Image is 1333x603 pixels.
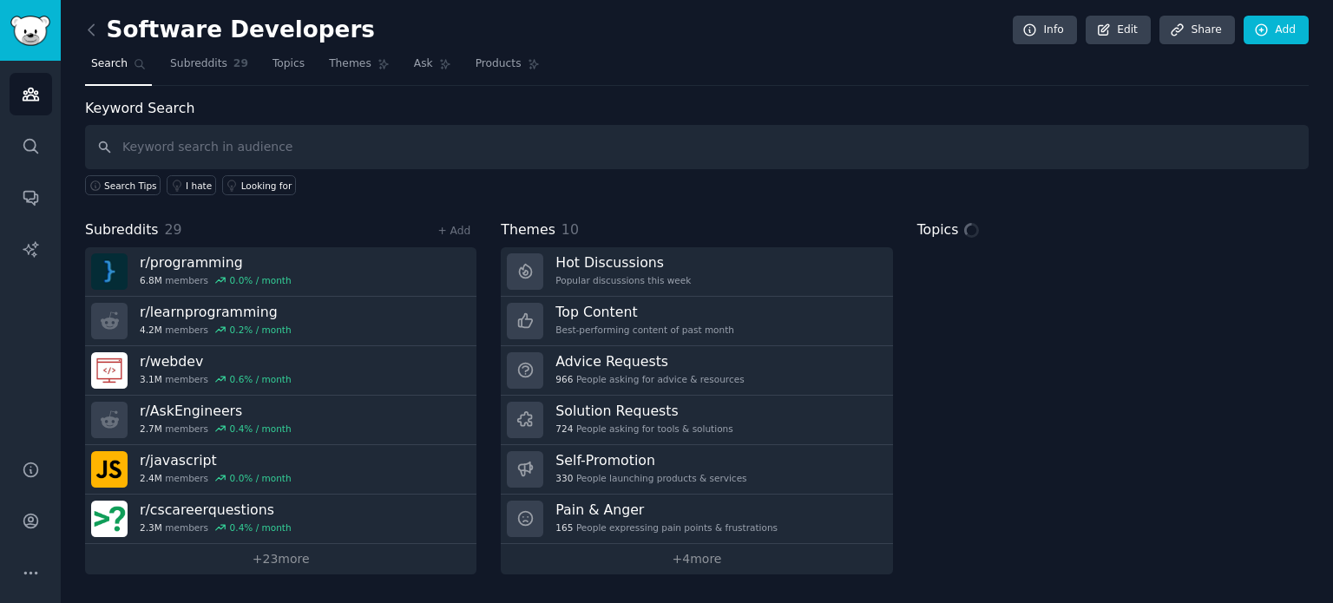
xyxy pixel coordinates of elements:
[501,396,892,445] a: Solution Requests724People asking for tools & solutions
[555,501,778,519] h3: Pain & Anger
[222,175,296,195] a: Looking for
[501,247,892,297] a: Hot DiscussionsPopular discussions this week
[555,373,744,385] div: People asking for advice & resources
[1244,16,1309,45] a: Add
[241,180,292,192] div: Looking for
[140,472,162,484] span: 2.4M
[555,521,778,534] div: People expressing pain points & frustrations
[437,225,470,237] a: + Add
[230,423,292,435] div: 0.4 % / month
[85,544,476,574] a: +23more
[233,56,248,72] span: 29
[501,346,892,396] a: Advice Requests966People asking for advice & resources
[85,495,476,544] a: r/cscareerquestions2.3Mmembers0.4% / month
[1086,16,1151,45] a: Edit
[91,352,128,389] img: webdev
[85,175,161,195] button: Search Tips
[140,303,292,321] h3: r/ learnprogramming
[408,50,457,86] a: Ask
[85,125,1309,169] input: Keyword search in audience
[85,396,476,445] a: r/AskEngineers2.7Mmembers0.4% / month
[501,297,892,346] a: Top ContentBest-performing content of past month
[555,274,691,286] div: Popular discussions this week
[85,346,476,396] a: r/webdev3.1Mmembers0.6% / month
[555,472,746,484] div: People launching products & services
[140,521,162,534] span: 2.3M
[470,50,546,86] a: Products
[104,180,157,192] span: Search Tips
[140,274,292,286] div: members
[555,423,573,435] span: 724
[85,247,476,297] a: r/programming6.8Mmembers0.0% / month
[140,501,292,519] h3: r/ cscareerquestions
[323,50,396,86] a: Themes
[140,253,292,272] h3: r/ programming
[10,16,50,46] img: GummySearch logo
[140,423,292,435] div: members
[230,373,292,385] div: 0.6 % / month
[140,324,292,336] div: members
[555,373,573,385] span: 966
[140,352,292,370] h3: r/ webdev
[85,220,159,241] span: Subreddits
[140,373,292,385] div: members
[501,220,555,241] span: Themes
[140,423,162,435] span: 2.7M
[555,253,691,272] h3: Hot Discussions
[1159,16,1234,45] a: Share
[164,50,254,86] a: Subreddits29
[91,253,128,290] img: programming
[186,180,212,192] div: I hate
[501,544,892,574] a: +4more
[140,274,162,286] span: 6.8M
[555,472,573,484] span: 330
[555,324,734,336] div: Best-performing content of past month
[85,445,476,495] a: r/javascript2.4Mmembers0.0% / month
[170,56,227,72] span: Subreddits
[555,451,746,469] h3: Self-Promotion
[414,56,433,72] span: Ask
[230,324,292,336] div: 0.2 % / month
[165,221,182,238] span: 29
[555,402,732,420] h3: Solution Requests
[230,472,292,484] div: 0.0 % / month
[140,373,162,385] span: 3.1M
[85,100,194,116] label: Keyword Search
[555,423,732,435] div: People asking for tools & solutions
[273,56,305,72] span: Topics
[501,495,892,544] a: Pain & Anger165People expressing pain points & frustrations
[555,521,573,534] span: 165
[230,274,292,286] div: 0.0 % / month
[501,445,892,495] a: Self-Promotion330People launching products & services
[140,324,162,336] span: 4.2M
[555,303,734,321] h3: Top Content
[167,175,216,195] a: I hate
[230,521,292,534] div: 0.4 % / month
[91,501,128,537] img: cscareerquestions
[1013,16,1077,45] a: Info
[266,50,311,86] a: Topics
[91,451,128,488] img: javascript
[85,16,375,44] h2: Software Developers
[85,50,152,86] a: Search
[91,56,128,72] span: Search
[329,56,371,72] span: Themes
[140,402,292,420] h3: r/ AskEngineers
[561,221,579,238] span: 10
[140,521,292,534] div: members
[555,352,744,370] h3: Advice Requests
[85,297,476,346] a: r/learnprogramming4.2Mmembers0.2% / month
[476,56,522,72] span: Products
[140,451,292,469] h3: r/ javascript
[140,472,292,484] div: members
[917,220,959,241] span: Topics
